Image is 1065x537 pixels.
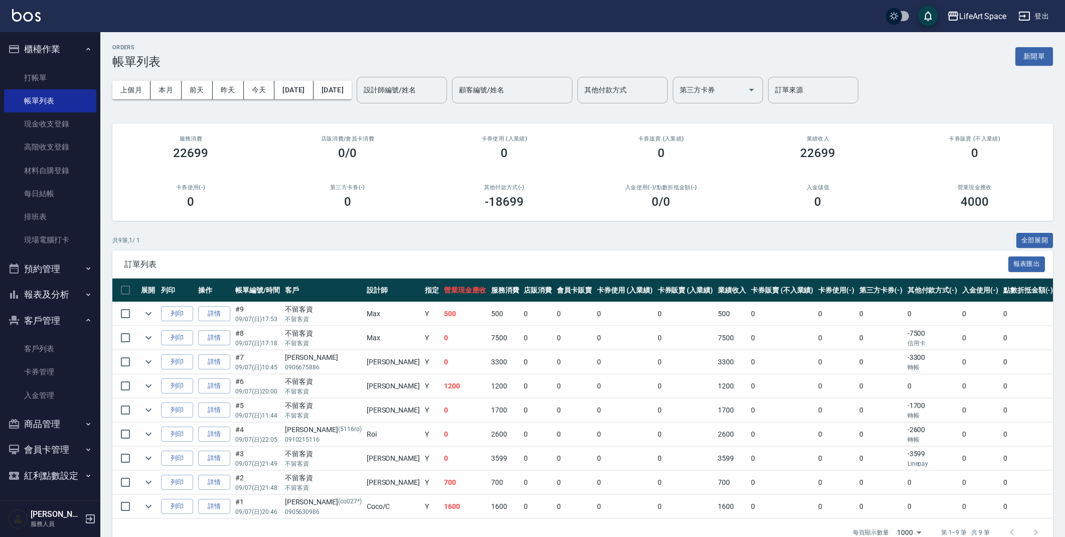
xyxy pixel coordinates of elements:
[554,350,594,374] td: 0
[857,350,905,374] td: 0
[748,471,816,494] td: 0
[816,495,857,518] td: 0
[521,423,554,446] td: 0
[441,279,489,302] th: 營業現金應收
[112,81,150,99] button: 上個月
[1008,256,1045,272] button: 報表匯出
[281,136,414,142] h2: 店販消費 /會員卡消費
[4,337,96,360] a: 客戶列表
[161,499,193,514] button: 列印
[422,447,441,470] td: Y
[853,528,889,537] p: 每頁顯示數量
[521,447,554,470] td: 0
[338,146,357,160] h3: 0/0
[198,402,230,418] a: 詳情
[285,497,362,507] div: [PERSON_NAME]
[521,495,554,518] td: 0
[816,350,857,374] td: 0
[213,81,244,99] button: 昨天
[521,350,554,374] td: 0
[907,435,958,444] p: 轉帳
[235,459,280,468] p: 09/07 (日) 21:49
[150,81,182,99] button: 本月
[655,350,716,374] td: 0
[282,279,364,302] th: 客戶
[161,475,193,490] button: 列印
[857,423,905,446] td: 0
[235,339,280,348] p: 09/07 (日) 17:18
[489,374,522,398] td: 1200
[235,507,280,516] p: 09/07 (日) 20:46
[905,423,960,446] td: -2600
[441,471,489,494] td: 700
[715,302,748,326] td: 500
[943,6,1010,27] button: LifeArt Space
[941,528,990,537] p: 第 1–9 筆 共 9 筆
[1001,326,1056,350] td: 0
[905,374,960,398] td: 0
[960,350,1001,374] td: 0
[521,279,554,302] th: 店販消費
[344,195,351,209] h3: 0
[161,330,193,346] button: 列印
[715,447,748,470] td: 3599
[655,398,716,422] td: 0
[594,350,655,374] td: 0
[422,350,441,374] td: Y
[364,302,422,326] td: Max
[285,473,362,483] div: 不留客資
[441,398,489,422] td: 0
[918,6,938,26] button: save
[112,236,140,245] p: 共 9 筆, 1 / 1
[198,427,230,442] a: 詳情
[905,350,960,374] td: -3300
[816,398,857,422] td: 0
[554,398,594,422] td: 0
[751,136,884,142] h2: 業績收入
[4,66,96,89] a: 打帳單
[233,302,282,326] td: #9
[161,402,193,418] button: 列印
[233,423,282,446] td: #4
[196,279,233,302] th: 操作
[285,507,362,516] p: 0905630986
[905,279,960,302] th: 其他付款方式(-)
[438,136,571,142] h2: 卡券使用 (入業績)
[235,363,280,372] p: 09/07 (日) 10:45
[655,326,716,350] td: 0
[441,495,489,518] td: 1600
[138,279,159,302] th: 展開
[655,471,716,494] td: 0
[594,302,655,326] td: 0
[554,374,594,398] td: 0
[1001,423,1056,446] td: 0
[285,352,362,363] div: [PERSON_NAME]
[857,302,905,326] td: 0
[364,447,422,470] td: [PERSON_NAME]
[960,326,1001,350] td: 0
[274,81,313,99] button: [DATE]
[338,497,362,507] p: (co027*)
[285,376,362,387] div: 不留客資
[285,387,362,396] p: 不留客資
[554,302,594,326] td: 0
[595,184,728,191] h2: 入金使用(-) /點數折抵金額(-)
[961,195,989,209] h3: 4000
[655,302,716,326] td: 0
[438,184,571,191] h2: 其他付款方式(-)
[857,374,905,398] td: 0
[235,315,280,324] p: 09/07 (日) 17:53
[1001,447,1056,470] td: 0
[422,279,441,302] th: 指定
[198,306,230,322] a: 詳情
[748,302,816,326] td: 0
[960,423,1001,446] td: 0
[112,44,161,51] h2: ORDERS
[12,9,41,22] img: Logo
[314,81,352,99] button: [DATE]
[907,363,958,372] p: 轉帳
[908,184,1041,191] h2: 營業現金應收
[4,256,96,282] button: 預約管理
[198,475,230,490] a: 詳情
[141,378,156,393] button: expand row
